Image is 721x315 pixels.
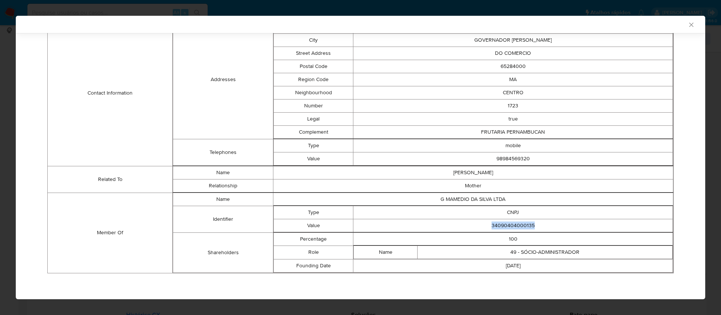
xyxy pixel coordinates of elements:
td: Telephones [173,139,273,166]
td: 1723 [353,99,673,112]
td: CNPJ [353,206,673,219]
td: 100 [353,232,673,246]
td: FRUTARIA PERNAMBUCAN [353,125,673,139]
td: Related To [48,166,173,193]
td: Shareholders [173,232,273,273]
td: Name [173,166,273,179]
td: Street Address [273,47,353,60]
div: closure-recommendation-modal [16,16,705,299]
td: [DATE] [353,259,673,272]
td: DO COMERCIO [353,47,673,60]
td: Legal [273,112,353,125]
td: Number [273,99,353,112]
td: Name [173,193,273,206]
td: Contact Information [48,20,173,166]
td: Type [273,139,353,152]
td: Percentage [273,232,353,246]
td: Region Code [273,73,353,86]
td: Addresses [173,20,273,139]
td: City [273,33,353,47]
td: 49 - SÓCIO-ADMINISTRADOR [418,246,673,259]
td: CENTRO [353,86,673,99]
td: Role [273,246,353,259]
td: Postal Code [273,60,353,73]
td: Relationship [173,179,273,192]
button: Fechar a janela [688,21,694,28]
td: true [353,112,673,125]
td: 65284000 [353,60,673,73]
td: Name [354,246,418,259]
td: Identifier [173,206,273,232]
td: Mother [273,179,673,192]
td: Neighbourhood [273,86,353,99]
td: G MAMEDIO DA SILVA LTDA [273,193,673,206]
td: 98984569320 [353,152,673,165]
td: 34090404000135 [353,219,673,232]
td: MA [353,73,673,86]
td: mobile [353,139,673,152]
td: [PERSON_NAME] [273,166,673,179]
td: Member Of [48,193,173,273]
td: Value [273,152,353,165]
td: Founding Date [273,259,353,272]
td: GOVERNADOR [PERSON_NAME] [353,33,673,47]
td: Value [273,219,353,232]
td: Complement [273,125,353,139]
td: Type [273,206,353,219]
